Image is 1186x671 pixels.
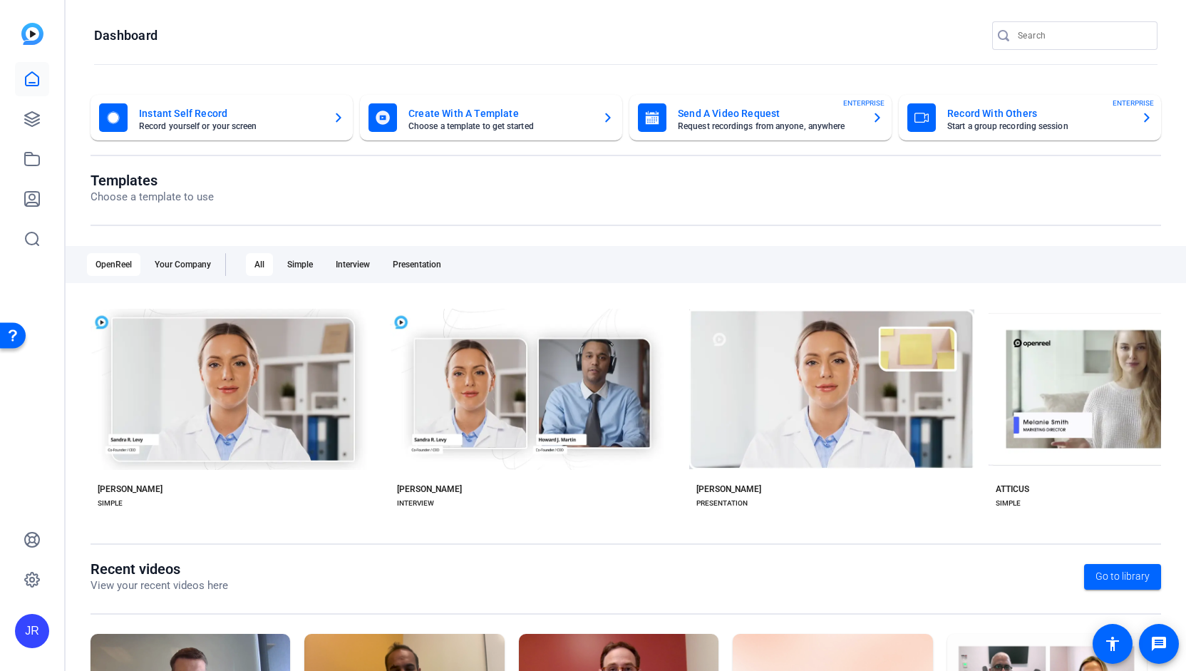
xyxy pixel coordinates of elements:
[384,253,450,276] div: Presentation
[139,105,321,122] mat-card-title: Instant Self Record
[139,122,321,130] mat-card-subtitle: Record yourself or your screen
[279,253,321,276] div: Simple
[996,483,1029,495] div: ATTICUS
[98,498,123,509] div: SIMPLE
[87,253,140,276] div: OpenReel
[696,498,748,509] div: PRESENTATION
[94,27,158,44] h1: Dashboard
[1104,635,1121,652] mat-icon: accessibility
[21,23,43,45] img: blue-gradient.svg
[327,253,378,276] div: Interview
[397,498,434,509] div: INTERVIEW
[696,483,761,495] div: [PERSON_NAME]
[947,105,1130,122] mat-card-title: Record With Others
[397,483,462,495] div: [PERSON_NAME]
[1084,564,1161,590] a: Go to library
[91,578,228,594] p: View your recent videos here
[996,498,1021,509] div: SIMPLE
[843,98,885,108] span: ENTERPRISE
[146,253,220,276] div: Your Company
[246,253,273,276] div: All
[1150,635,1167,652] mat-icon: message
[91,189,214,205] p: Choose a template to use
[629,95,892,140] button: Send A Video RequestRequest recordings from anyone, anywhereENTERPRISE
[91,172,214,189] h1: Templates
[1113,98,1154,108] span: ENTERPRISE
[408,122,591,130] mat-card-subtitle: Choose a template to get started
[899,95,1161,140] button: Record With OthersStart a group recording sessionENTERPRISE
[15,614,49,648] div: JR
[408,105,591,122] mat-card-title: Create With A Template
[91,95,353,140] button: Instant Self RecordRecord yourself or your screen
[360,95,622,140] button: Create With A TemplateChoose a template to get started
[1095,569,1150,584] span: Go to library
[678,105,860,122] mat-card-title: Send A Video Request
[1018,27,1146,44] input: Search
[91,560,228,578] h1: Recent videos
[678,122,860,130] mat-card-subtitle: Request recordings from anyone, anywhere
[98,483,163,495] div: [PERSON_NAME]
[947,122,1130,130] mat-card-subtitle: Start a group recording session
